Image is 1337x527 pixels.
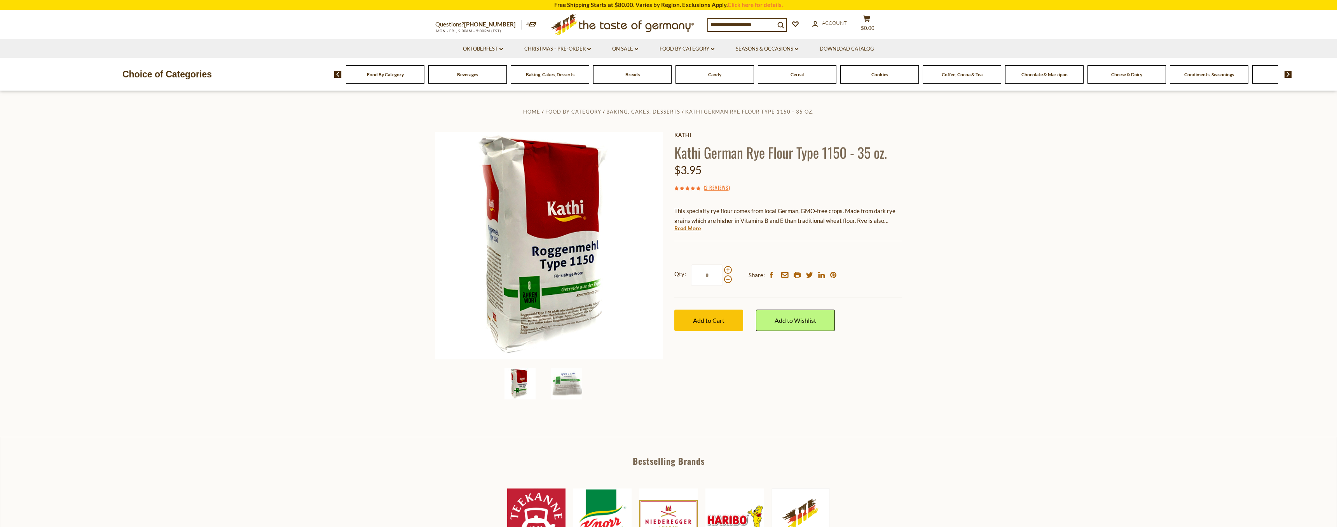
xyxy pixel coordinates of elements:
[674,224,701,232] a: Read More
[334,71,342,78] img: previous arrow
[703,184,730,191] span: ( )
[685,109,814,115] a: Kathi German Rye Flour Type 1150 - 35 oz.
[367,72,404,77] a: Food By Category
[504,368,536,399] img: Kathi Rye Flour Type 1150
[942,72,983,77] a: Coffee, Cocoa & Tea
[736,45,798,53] a: Seasons & Occasions
[691,264,723,286] input: Qty:
[855,15,878,35] button: $0.00
[791,72,804,77] a: Cereal
[660,45,714,53] a: Food By Category
[523,109,540,115] a: Home
[625,72,640,77] a: Breads
[749,270,765,280] span: Share:
[871,72,888,77] a: Cookies
[606,109,680,115] a: Baking, Cakes, Desserts
[435,29,501,33] span: MON - FRI, 9:00AM - 5:00PM (EST)
[526,72,574,77] a: Baking, Cakes, Desserts
[435,132,663,359] img: Kathi Rye Flour Type 1150
[1184,72,1234,77] a: Condiments, Seasonings
[674,163,702,177] span: $3.95
[457,72,478,77] a: Beverages
[674,144,902,161] h1: Kathi German Rye Flour Type 1150 - 35 oz.
[674,207,895,243] span: This specialty rye flour comes from local German, GMO-free crops. Made from dark rye grains which...
[1285,71,1292,78] img: next arrow
[728,1,783,8] a: Click here for details.
[551,368,582,399] img: Kathi Rye Flour Type 1150 Description
[822,20,847,26] span: Account
[463,45,503,53] a: Oktoberfest
[674,310,743,331] button: Add to Cart
[524,45,591,53] a: Christmas - PRE-ORDER
[674,269,686,279] strong: Qty:
[705,184,728,192] a: 2 Reviews
[674,132,902,138] a: Kathi
[1111,72,1142,77] a: Cheese & Dairy
[435,19,522,30] p: Questions?
[812,19,847,28] a: Account
[756,310,835,331] a: Add to Wishlist
[820,45,874,53] a: Download Catalog
[464,21,516,28] a: [PHONE_NUMBER]
[1021,72,1068,77] a: Chocolate & Marzipan
[545,109,601,115] a: Food By Category
[0,457,1337,465] div: Bestselling Brands
[612,45,638,53] a: On Sale
[693,317,724,324] span: Add to Cart
[708,72,721,77] a: Candy
[861,25,874,31] span: $0.00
